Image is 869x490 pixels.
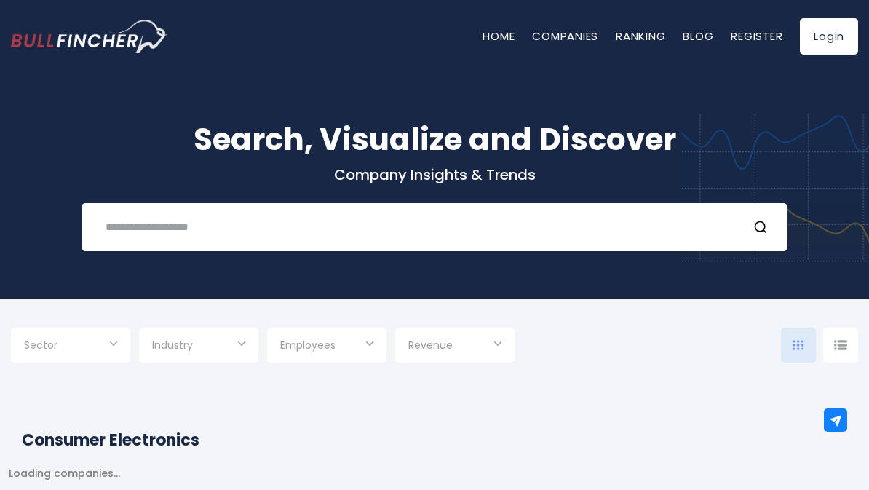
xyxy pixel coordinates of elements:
[408,333,501,360] input: Selection
[24,333,117,360] input: Selection
[834,340,847,350] img: icon-comp-list-view.svg
[753,218,772,237] button: Search
[11,165,858,184] p: Company Insights & Trends
[152,333,245,360] input: Selection
[11,20,168,53] img: Bullfincher logo
[11,20,167,53] a: Go to homepage
[731,28,782,44] a: Register
[683,28,713,44] a: Blog
[800,18,858,55] a: Login
[11,116,858,162] h1: Search, Visualize and Discover
[24,339,57,352] span: Sector
[408,339,453,352] span: Revenue
[793,340,804,350] img: icon-comp-grid.svg
[280,339,336,352] span: Employees
[280,333,373,360] input: Selection
[616,28,665,44] a: Ranking
[152,339,193,352] span: Industry
[483,28,515,44] a: Home
[532,28,598,44] a: Companies
[22,428,847,452] h2: Consumer Electronics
